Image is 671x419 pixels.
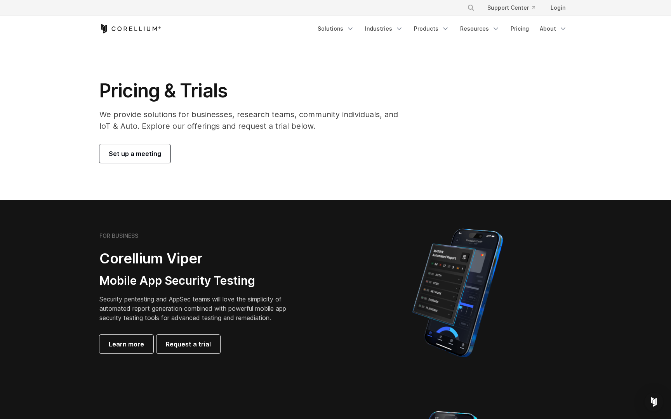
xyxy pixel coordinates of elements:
[313,22,359,36] a: Solutions
[535,22,572,36] a: About
[481,1,541,15] a: Support Center
[399,225,516,361] img: Corellium MATRIX automated report on iPhone showing app vulnerability test results across securit...
[109,339,144,349] span: Learn more
[455,22,504,36] a: Resources
[99,294,298,322] p: Security pentesting and AppSec teams will love the simplicity of automated report generation comb...
[99,24,161,33] a: Corellium Home
[409,22,454,36] a: Products
[156,335,220,353] a: Request a trial
[645,393,663,411] div: Open Intercom Messenger
[99,79,409,102] h1: Pricing & Trials
[99,109,409,132] p: We provide solutions for businesses, research teams, community individuals, and IoT & Auto. Explo...
[464,1,478,15] button: Search
[99,232,138,239] h6: FOR BUSINESS
[99,274,298,288] h3: Mobile App Security Testing
[109,149,161,158] span: Set up a meeting
[544,1,572,15] a: Login
[99,335,153,353] a: Learn more
[360,22,408,36] a: Industries
[506,22,534,36] a: Pricing
[313,22,572,36] div: Navigation Menu
[166,339,211,349] span: Request a trial
[458,1,572,15] div: Navigation Menu
[99,144,170,163] a: Set up a meeting
[99,250,298,267] h2: Corellium Viper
